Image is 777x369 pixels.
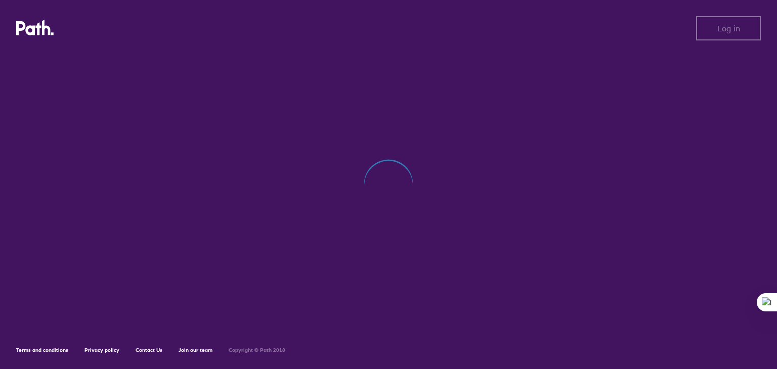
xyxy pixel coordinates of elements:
button: Log in [696,16,761,40]
a: Join our team [179,347,212,353]
a: Contact Us [136,347,162,353]
h6: Copyright © Path 2018 [229,347,285,353]
a: Privacy policy [84,347,119,353]
a: Terms and conditions [16,347,68,353]
span: Log in [717,24,740,33]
